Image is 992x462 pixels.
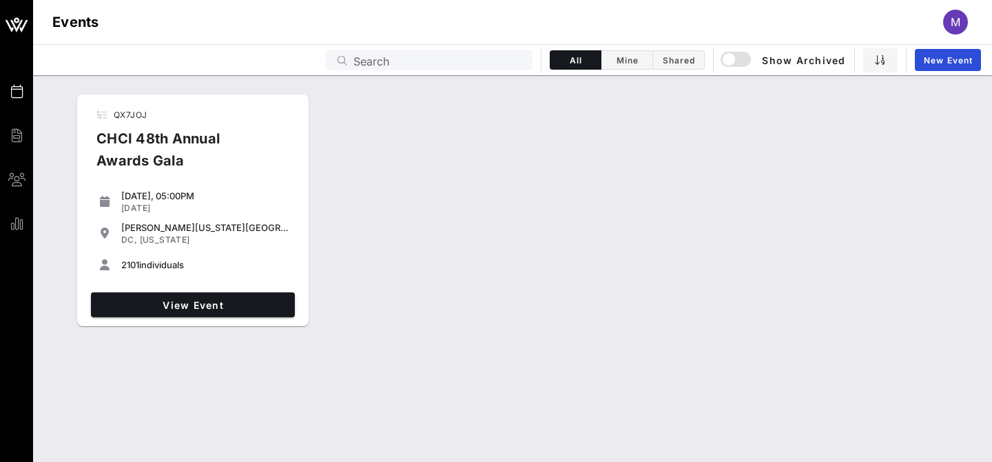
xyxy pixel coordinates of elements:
[943,10,968,34] div: m
[121,259,139,270] span: 2101
[723,52,845,68] span: Show Archived
[140,234,190,245] span: [US_STATE]
[661,55,696,66] span: Shared
[114,110,147,120] span: QX7JOJ
[610,55,644,66] span: Mine
[52,11,99,33] h1: Events
[121,222,289,233] div: [PERSON_NAME][US_STATE][GEOGRAPHIC_DATA]
[559,55,592,66] span: All
[85,128,280,183] div: CHCI 48th Annual Awards Gala
[923,55,973,66] span: New Event
[96,299,289,311] span: View Event
[951,15,960,29] span: m
[601,50,653,70] button: Mine
[91,292,295,317] a: View Event
[121,203,289,214] div: [DATE]
[550,50,601,70] button: All
[121,259,289,270] div: individuals
[653,50,705,70] button: Shared
[915,49,981,71] a: New Event
[722,48,846,72] button: Show Archived
[121,234,137,245] span: DC,
[121,190,289,201] div: [DATE], 05:00PM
